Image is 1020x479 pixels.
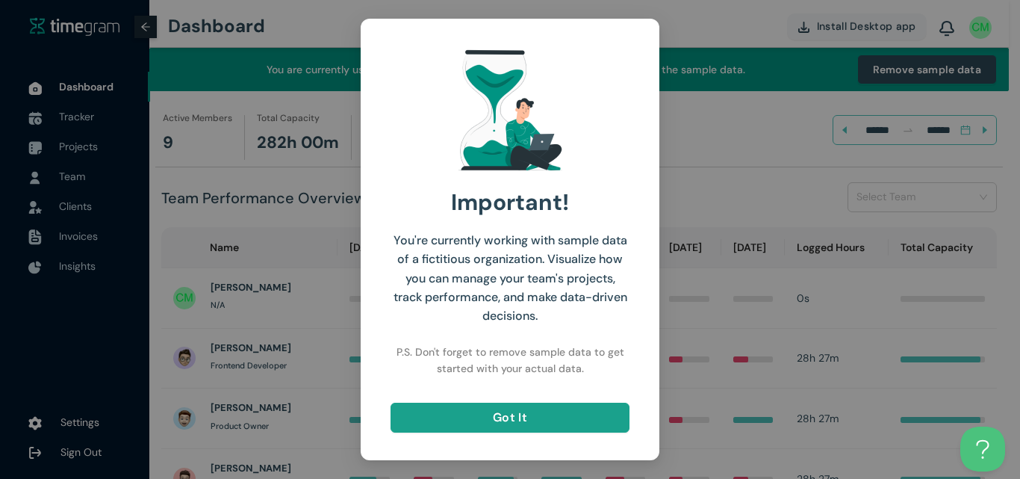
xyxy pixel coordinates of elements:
[391,403,629,433] button: Got It
[960,427,1005,472] iframe: Toggle Customer Support
[391,231,629,325] h1: You're currently working with sample data of a fictitious organization. Visualize how you can man...
[391,344,629,377] h1: P.S. Don't forget to remove sample data to get started with your actual data.
[458,46,562,173] img: work Image
[451,185,569,220] h1: Important!
[493,408,527,427] span: Got It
